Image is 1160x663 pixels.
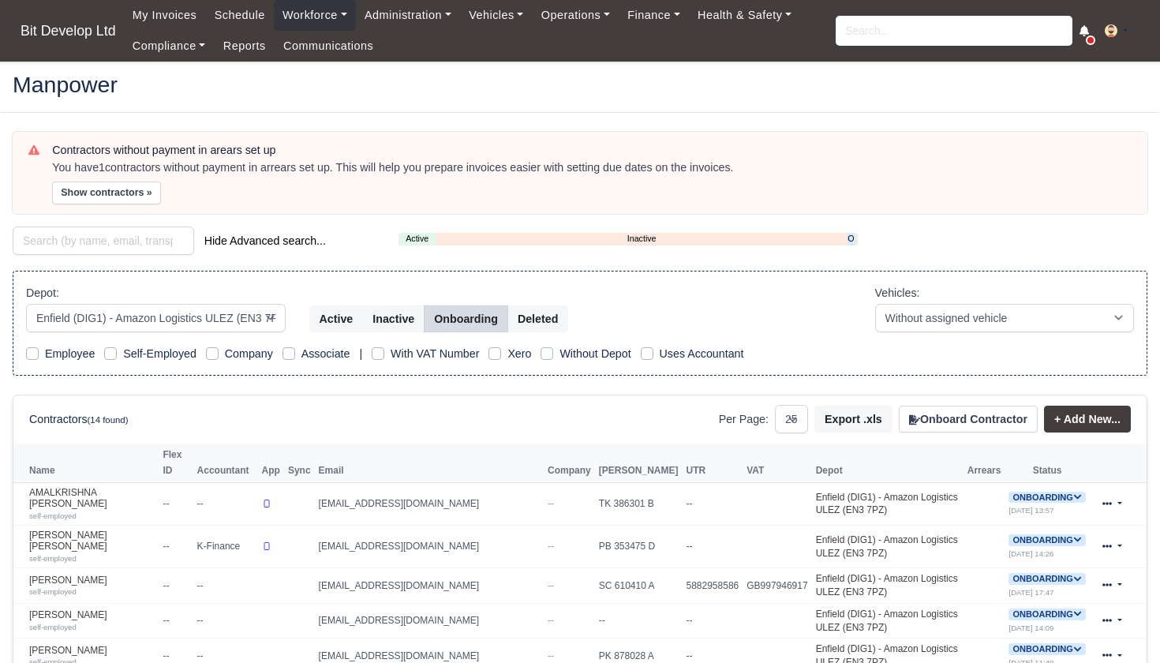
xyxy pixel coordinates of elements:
small: self-employed [29,587,77,596]
td: -- [193,482,258,525]
button: Export .xls [814,406,892,433]
a: Active [399,232,436,245]
strong: 1 [99,161,105,174]
td: GB997946917 [743,568,811,604]
span: -- [548,498,554,509]
label: Employee [45,345,95,363]
th: Sync [284,444,315,482]
a: Onboarding [1008,643,1085,654]
a: Compliance [124,31,215,62]
input: Search (by name, email, transporter id) ... [13,227,194,255]
span: -- [548,650,554,661]
button: Onboarding [424,305,508,332]
span: | [359,347,362,360]
a: Onboarding [1008,609,1085,620]
label: Per Page: [719,410,769,429]
h2: Manpower [13,73,1147,96]
a: Onboarding [1008,573,1085,584]
label: Without Depot [559,345,631,363]
th: Flex ID [159,444,193,482]
th: Accountant [193,444,258,482]
td: -- [682,603,743,639]
small: (14 found) [88,415,129,425]
a: Reports [215,31,275,62]
span: Onboarding [1008,492,1085,504]
a: Onboarding [1008,492,1085,503]
a: Inactive [436,232,848,245]
td: -- [193,603,258,639]
td: TK 386301 B [595,482,683,525]
th: Depot [812,444,964,482]
span: Onboarding [1008,534,1085,546]
a: [PERSON_NAME] [PERSON_NAME] self-employed [29,530,155,564]
input: Search... [836,16,1072,46]
a: Enfield (DIG1) - Amazon Logistics ULEZ (EN3 7PZ) [816,573,958,597]
td: [EMAIL_ADDRESS][DOMAIN_NAME] [315,568,544,604]
span: -- [548,541,554,552]
a: AMALKRISHNA [PERSON_NAME] self-employed [29,487,155,521]
div: + Add New... [1038,406,1131,433]
td: -- [159,525,193,567]
label: Self-Employed [123,345,196,363]
a: Enfield (DIG1) - Amazon Logistics ULEZ (EN3 7PZ) [816,534,958,559]
td: -- [159,603,193,639]
button: Deleted [507,305,568,332]
a: Bit Develop Ltd [13,16,124,47]
button: Show contractors » [52,182,161,204]
h6: Contractors [29,413,128,426]
td: [EMAIL_ADDRESS][DOMAIN_NAME] [315,482,544,525]
div: Manpower [1,61,1159,112]
td: -- [595,603,683,639]
th: Email [315,444,544,482]
a: Onboarding [848,232,854,245]
a: Enfield (DIG1) - Amazon Logistics ULEZ (EN3 7PZ) [816,492,958,516]
small: [DATE] 14:09 [1008,624,1053,632]
button: Onboard Contractor [899,406,1038,433]
th: App [258,444,284,482]
td: -- [193,568,258,604]
td: PB 353475 D [595,525,683,567]
th: VAT [743,444,811,482]
span: Onboarding [1008,609,1085,620]
small: [DATE] 17:47 [1008,588,1053,597]
td: 5882958586 [682,568,743,604]
span: Bit Develop Ltd [13,15,124,47]
th: Arrears [964,444,1005,482]
h6: Contractors without payment in arears set up [52,144,1132,157]
button: Active [309,305,364,332]
td: K-Finance [193,525,258,567]
small: self-employed [29,554,77,563]
label: Company [225,345,273,363]
span: Onboarding [1008,643,1085,655]
a: [PERSON_NAME] self-employed [29,575,155,597]
label: Vehicles: [875,284,920,302]
small: [DATE] 14:26 [1008,549,1053,558]
label: With VAT Number [391,345,479,363]
div: You have contractors without payment in arrears set up. This will help you prepare invoices easie... [52,160,1132,176]
td: -- [159,568,193,604]
td: [EMAIL_ADDRESS][DOMAIN_NAME] [315,525,544,567]
a: Enfield (DIG1) - Amazon Logistics ULEZ (EN3 7PZ) [816,609,958,633]
small: [DATE] 13:57 [1008,506,1053,515]
th: Name [13,444,159,482]
th: [PERSON_NAME] [595,444,683,482]
iframe: Chat Widget [1081,587,1160,663]
th: Company [544,444,595,482]
span: -- [548,615,554,626]
a: Onboarding [1008,534,1085,545]
th: Status [1005,444,1089,482]
a: + Add New... [1044,406,1131,433]
label: Xero [507,345,531,363]
button: Hide Advanced search... [194,227,336,254]
a: [PERSON_NAME] self-employed [29,609,155,632]
label: Depot: [26,284,59,302]
td: SC 610410 A [595,568,683,604]
td: [EMAIL_ADDRESS][DOMAIN_NAME] [315,603,544,639]
button: Inactive [362,305,425,332]
th: UTR [682,444,743,482]
small: self-employed [29,623,77,631]
label: Uses Accountant [660,345,744,363]
td: -- [682,525,743,567]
